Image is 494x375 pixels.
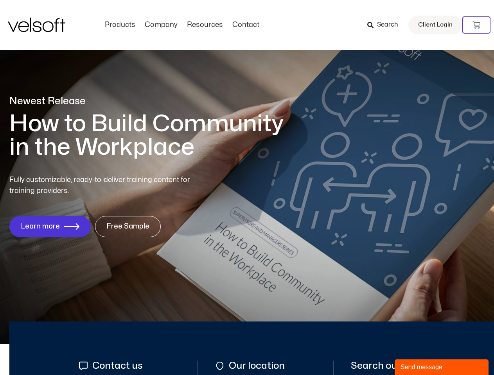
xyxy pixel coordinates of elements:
[8,18,65,32] img: Velsoft Training Materials
[9,112,295,159] h1: How to Build Community in the Workplace
[395,358,490,375] iframe: chat widget
[9,95,295,108] p: Newest Release
[21,223,60,230] span: Learn more
[408,16,462,34] a: Client Login
[95,216,161,237] a: Free Sample
[228,21,264,29] a: ContactMenu Toggle
[182,21,228,29] a: ResourcesMenu Toggle
[9,216,91,237] a: Learn more
[100,21,264,29] nav: Menu
[90,361,143,371] span: Contact us
[418,20,453,30] span: Client Login
[9,175,204,196] p: Fully customizable, ready-to-deliver training content for training providers.
[140,21,182,29] a: CompanyMenu Toggle
[106,223,149,230] span: Free Sample
[377,20,398,30] span: Search
[351,361,482,371] span: Search our courseware store
[227,361,285,371] span: Our location
[100,21,140,29] a: ProductsMenu Toggle
[367,18,404,32] a: Search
